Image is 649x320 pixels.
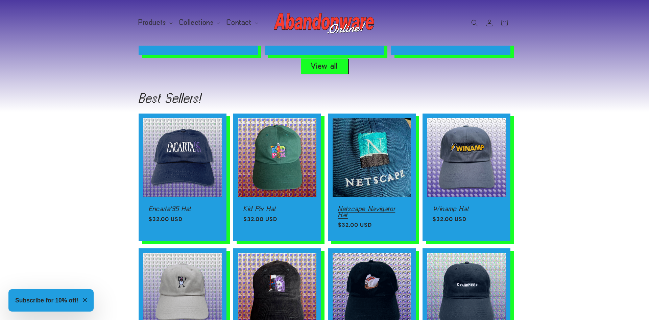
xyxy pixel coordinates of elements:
[135,16,175,30] summary: Products
[274,9,375,36] img: Abandonware
[301,58,348,74] a: View all products in the All Products collection
[338,206,406,218] a: Netscape Navigator Hat
[227,20,251,26] span: Contact
[243,206,311,212] a: Kid Pix Hat
[223,16,261,30] summary: Contact
[433,206,500,212] a: Winamp Hat
[271,7,378,39] a: Abandonware
[139,93,510,103] h2: Best Sellers!
[149,206,216,212] a: Encarta'95 Hat
[467,16,482,30] summary: Search
[179,20,214,26] span: Collections
[175,16,223,30] summary: Collections
[139,20,166,26] span: Products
